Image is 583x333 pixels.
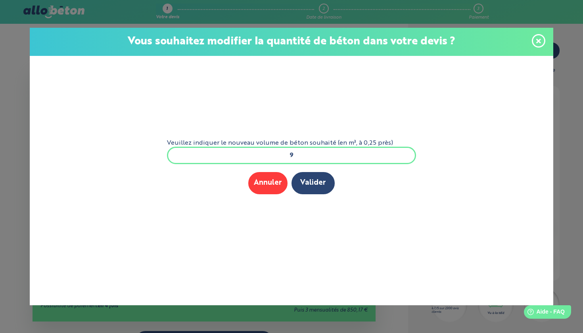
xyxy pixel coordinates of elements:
[167,140,416,147] label: Veuillez indiquer le nouveau volume de béton souhaité (en m³, à 0,25 près)
[512,302,574,324] iframe: Help widget launcher
[248,172,288,194] button: Annuler
[38,36,545,48] p: Vous souhaitez modifier la quantité de béton dans votre devis ?
[291,172,335,194] button: Valider
[167,147,416,164] input: xxx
